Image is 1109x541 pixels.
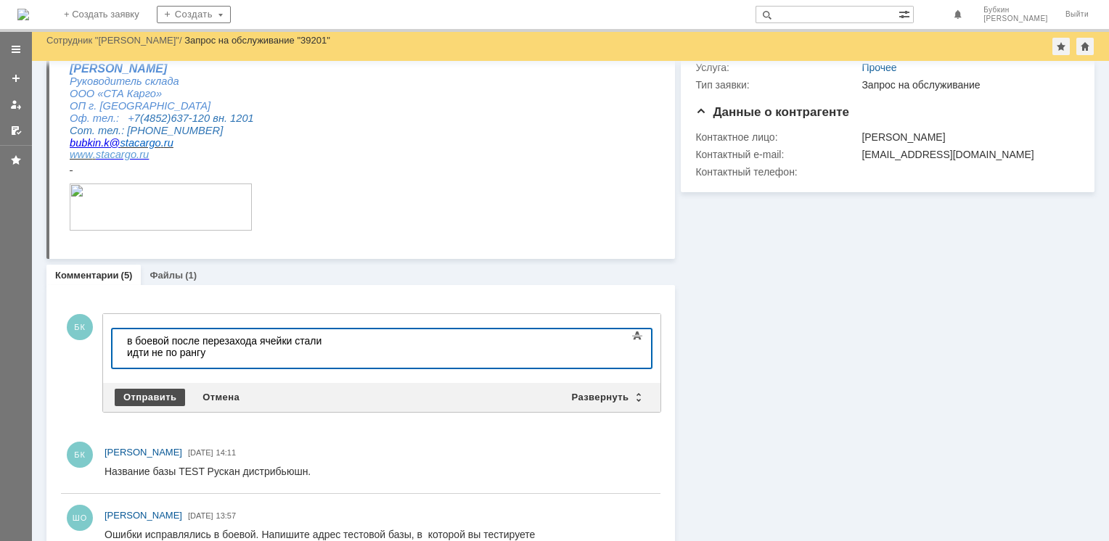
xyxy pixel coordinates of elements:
span: 13:57 [216,511,237,520]
span: 14:11 [216,448,237,457]
span: [PERSON_NAME] [9,59,106,71]
div: Контактный e-mail: [695,149,859,160]
div: / [46,35,184,46]
span: . [32,145,88,157]
div: Контактное лицо: [695,131,859,143]
div: Создать [157,6,231,23]
span: [DATE] [188,448,213,457]
span: ru [103,133,112,145]
span: stacargo [35,145,75,157]
span: Руководитель склада [9,72,118,83]
img: download [9,180,191,227]
img: logo [17,9,29,20]
span: . [75,145,78,157]
div: [EMAIL_ADDRESS][DOMAIN_NAME] [862,149,1073,160]
div: Добавить в избранное [1052,38,1070,55]
span: www [9,145,32,157]
a: [PERSON_NAME] [105,445,182,460]
a: Файлы [150,270,183,281]
span: ООО «СТА Карго» [9,84,101,96]
span: stacargo [9,133,100,145]
a: Прочее [862,62,896,73]
span: Расширенный поиск [899,7,913,20]
a: stacargo.ru [35,145,88,157]
div: Запрос на обслуживание [862,79,1073,91]
span: [PERSON_NAME] [105,447,182,458]
span: [PERSON_NAME] [105,510,182,521]
a: [PERSON_NAME] [105,508,182,523]
span: ru [78,145,88,157]
a: Перейти на домашнюю страницу [17,9,29,20]
a: Создать заявку [4,67,28,90]
span: БК [67,314,93,340]
div: в боевой после перезахода ячейки стали идти не по рангу [6,6,212,29]
span: С уважением, [9,46,77,58]
a: Сотрудник "[PERSON_NAME]" [46,35,179,46]
a: Комментарии [55,270,119,281]
div: (1) [185,270,197,281]
span: . [40,133,43,145]
span: Сот. тел.: [PHONE_NUMBER] [9,121,162,133]
span: . [100,133,103,145]
span: Бубкин [983,6,1048,15]
span: Данные о контрагенте [695,105,849,119]
div: Услуга: [695,62,859,73]
div: Сделать домашней страницей [1076,38,1094,55]
div: Запрос на обслуживание "39201" [184,35,330,46]
a: Мои согласования [4,119,28,142]
div: (5) [121,270,133,281]
span: Показать панель инструментов [629,327,646,344]
a: Мои заявки [4,93,28,116]
span: Оф. тел.: + [9,109,73,120]
div: [PERSON_NAME] [862,131,1073,143]
span: [PERSON_NAME] [983,15,1048,23]
span: 7(4852)637-120 вн. 1201 [73,109,193,120]
span: ОП г. [GEOGRAPHIC_DATA] [9,96,150,108]
span: @ [49,133,60,145]
a: bubkin.k@ [9,133,60,145]
span: [DATE] [188,511,213,520]
div: Тип заявки: [695,79,859,91]
div: Контактный телефон: [695,166,859,178]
